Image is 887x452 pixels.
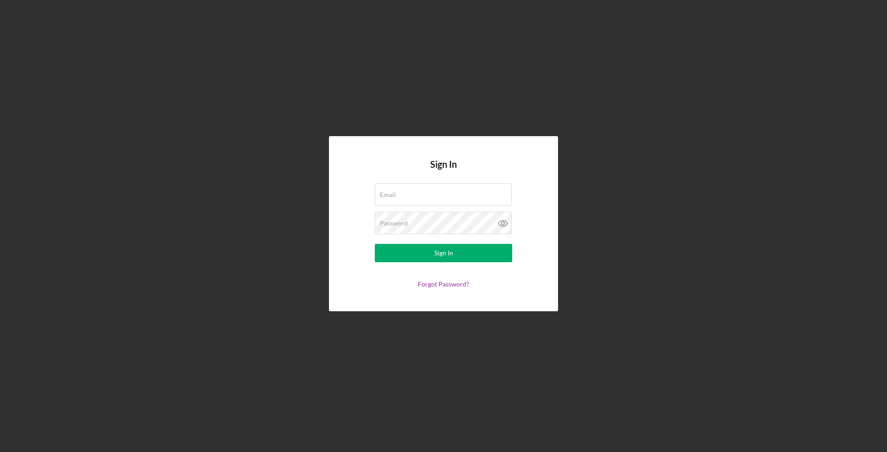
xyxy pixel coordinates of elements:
[380,191,396,198] label: Email
[380,220,408,227] label: Password
[418,280,469,288] a: Forgot Password?
[434,244,453,262] div: Sign In
[430,159,457,183] h4: Sign In
[375,244,512,262] button: Sign In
